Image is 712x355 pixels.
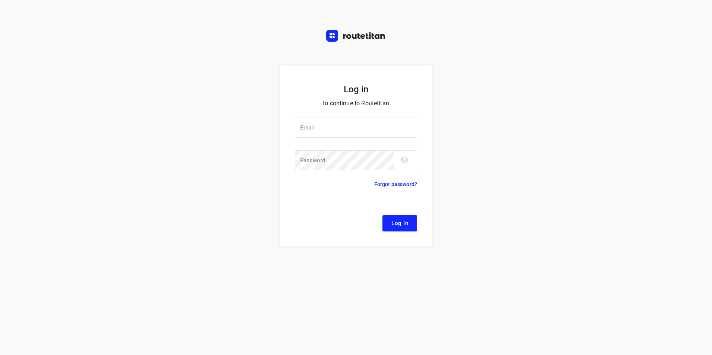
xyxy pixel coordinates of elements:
button: toggle password visibility [397,153,412,167]
span: Log In [391,218,408,228]
p: to continue to Routetitan [295,98,417,109]
button: Log In [382,215,417,231]
img: Routetitan [326,30,386,42]
h5: Log in [295,83,417,95]
p: Forgot password? [374,180,417,189]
